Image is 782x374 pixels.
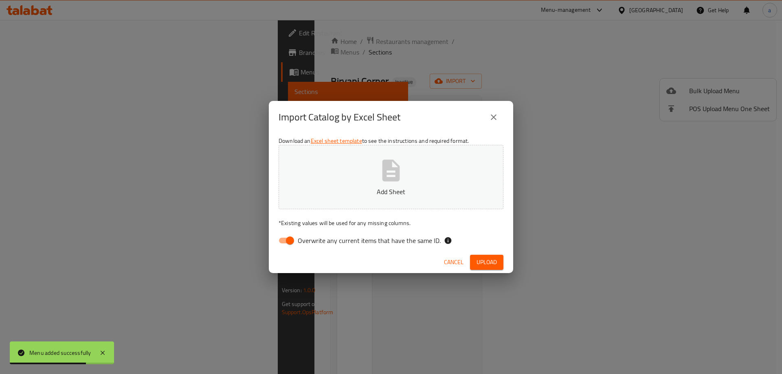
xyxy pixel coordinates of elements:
[279,219,503,227] p: Existing values will be used for any missing columns.
[470,255,503,270] button: Upload
[477,257,497,267] span: Upload
[484,107,503,127] button: close
[311,136,362,146] a: Excel sheet template
[291,187,491,197] p: Add Sheet
[279,111,400,124] h2: Import Catalog by Excel Sheet
[298,236,441,245] span: Overwrite any current items that have the same ID.
[279,145,503,209] button: Add Sheet
[444,257,463,267] span: Cancel
[444,236,452,245] svg: If the overwrite option isn't selected, then the items that match an existing ID will be ignored ...
[269,133,513,252] div: Download an to see the instructions and required format.
[441,255,467,270] button: Cancel
[29,348,91,357] div: Menu added successfully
